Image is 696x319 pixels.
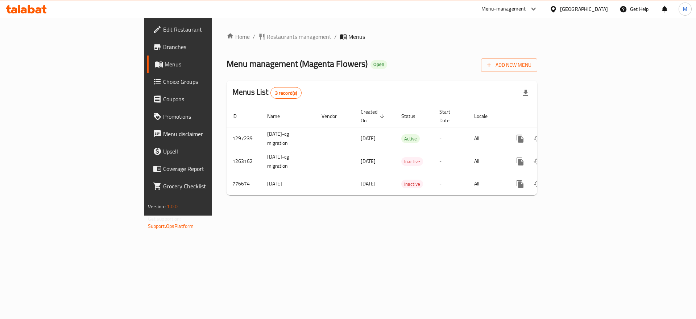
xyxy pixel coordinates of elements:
[348,32,365,41] span: Menus
[147,177,261,195] a: Grocery Checklist
[560,5,608,13] div: [GEOGRAPHIC_DATA]
[163,164,255,173] span: Coverage Report
[401,135,420,143] span: Active
[227,56,368,72] span: Menu management ( Magenta Flowers )
[267,32,331,41] span: Restaurants management
[434,150,468,173] td: -
[439,107,460,125] span: Start Date
[163,95,255,103] span: Coupons
[148,202,166,211] span: Version:
[147,108,261,125] a: Promotions
[401,134,420,143] div: Active
[468,127,506,150] td: All
[361,107,387,125] span: Created On
[434,127,468,150] td: -
[167,202,178,211] span: 1.0.0
[147,90,261,108] a: Coupons
[370,61,387,68] span: Open
[261,127,316,150] td: [DATE]-cg migration
[506,105,587,127] th: Actions
[232,112,246,120] span: ID
[370,60,387,69] div: Open
[258,32,331,41] a: Restaurants management
[270,87,302,99] div: Total records count
[163,130,255,138] span: Menu disclaimer
[147,73,261,90] a: Choice Groups
[434,173,468,195] td: -
[227,32,537,41] nav: breadcrumb
[148,221,194,231] a: Support.OpsPlatform
[468,173,506,195] td: All
[511,175,529,193] button: more
[163,112,255,121] span: Promotions
[401,112,425,120] span: Status
[148,214,181,224] span: Get support on:
[361,134,376,143] span: [DATE]
[261,150,316,173] td: [DATE]-cg migration
[147,38,261,56] a: Branches
[322,112,346,120] span: Vendor
[511,153,529,170] button: more
[271,90,302,97] span: 3 record(s)
[481,5,526,13] div: Menu-management
[261,173,316,195] td: [DATE]
[147,56,261,73] a: Menus
[232,87,302,99] h2: Menus List
[163,25,255,34] span: Edit Restaurant
[361,156,376,166] span: [DATE]
[147,160,261,177] a: Coverage Report
[401,158,423,166] span: Inactive
[529,130,546,147] button: Change Status
[147,143,261,160] a: Upsell
[517,84,534,102] div: Export file
[401,180,423,188] span: Inactive
[227,105,587,195] table: enhanced table
[147,21,261,38] a: Edit Restaurant
[468,150,506,173] td: All
[163,77,255,86] span: Choice Groups
[165,60,255,69] span: Menus
[683,5,687,13] span: M
[487,61,531,70] span: Add New Menu
[481,58,537,72] button: Add New Menu
[511,130,529,147] button: more
[529,153,546,170] button: Change Status
[267,112,289,120] span: Name
[163,182,255,191] span: Grocery Checklist
[163,147,255,156] span: Upsell
[334,32,337,41] li: /
[529,175,546,193] button: Change Status
[163,42,255,51] span: Branches
[147,125,261,143] a: Menu disclaimer
[474,112,497,120] span: Locale
[361,179,376,188] span: [DATE]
